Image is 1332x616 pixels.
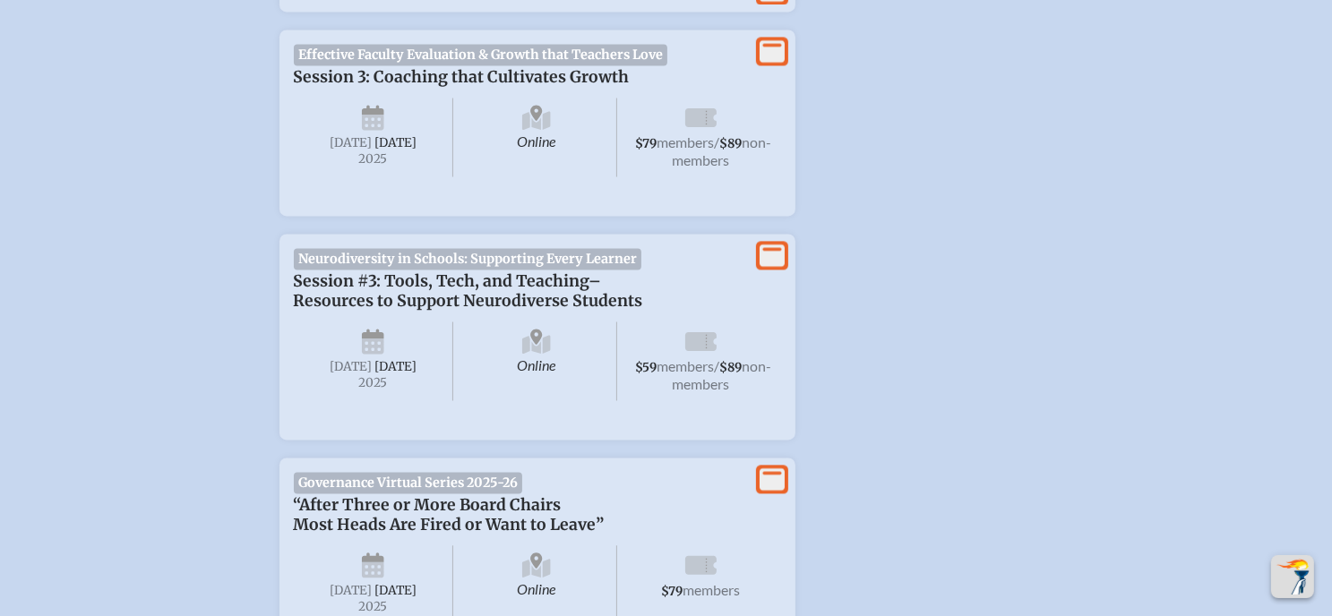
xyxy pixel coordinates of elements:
img: To the top [1275,559,1311,595]
span: $89 [719,136,742,151]
span: members [657,357,714,374]
span: Session #3: Tools, Tech, and Teaching–Resources to Support Neurodiverse Students [294,271,643,311]
span: Online [457,98,617,176]
span: [DATE] [374,135,417,150]
span: $89 [719,360,742,375]
span: [DATE] [330,583,372,598]
span: / [714,133,719,150]
span: [DATE] [330,359,372,374]
span: “After Three or More Board Chairs Most Heads Are Fired or Want to Leave” [294,495,605,535]
button: Scroll Top [1271,555,1314,598]
span: [DATE] [330,135,372,150]
span: 2025 [308,376,439,389]
span: members [683,581,740,598]
span: [DATE] [374,359,417,374]
span: 2025 [308,600,439,613]
span: $79 [661,584,683,599]
span: non-members [672,133,771,168]
span: Session 3: Coaching that Cultivates Growth [294,67,630,87]
span: $79 [635,136,657,151]
span: Online [457,321,617,400]
span: non-members [672,357,771,392]
span: Effective Faculty Evaluation & Growth that Teachers Love [294,44,668,65]
span: Governance Virtual Series 2025-26 [294,472,523,493]
span: / [714,357,719,374]
span: $59 [635,360,657,375]
span: 2025 [308,152,439,166]
span: members [657,133,714,150]
span: Neurodiversity in Schools: Supporting Every Learner [294,248,642,269]
span: [DATE] [374,583,417,598]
